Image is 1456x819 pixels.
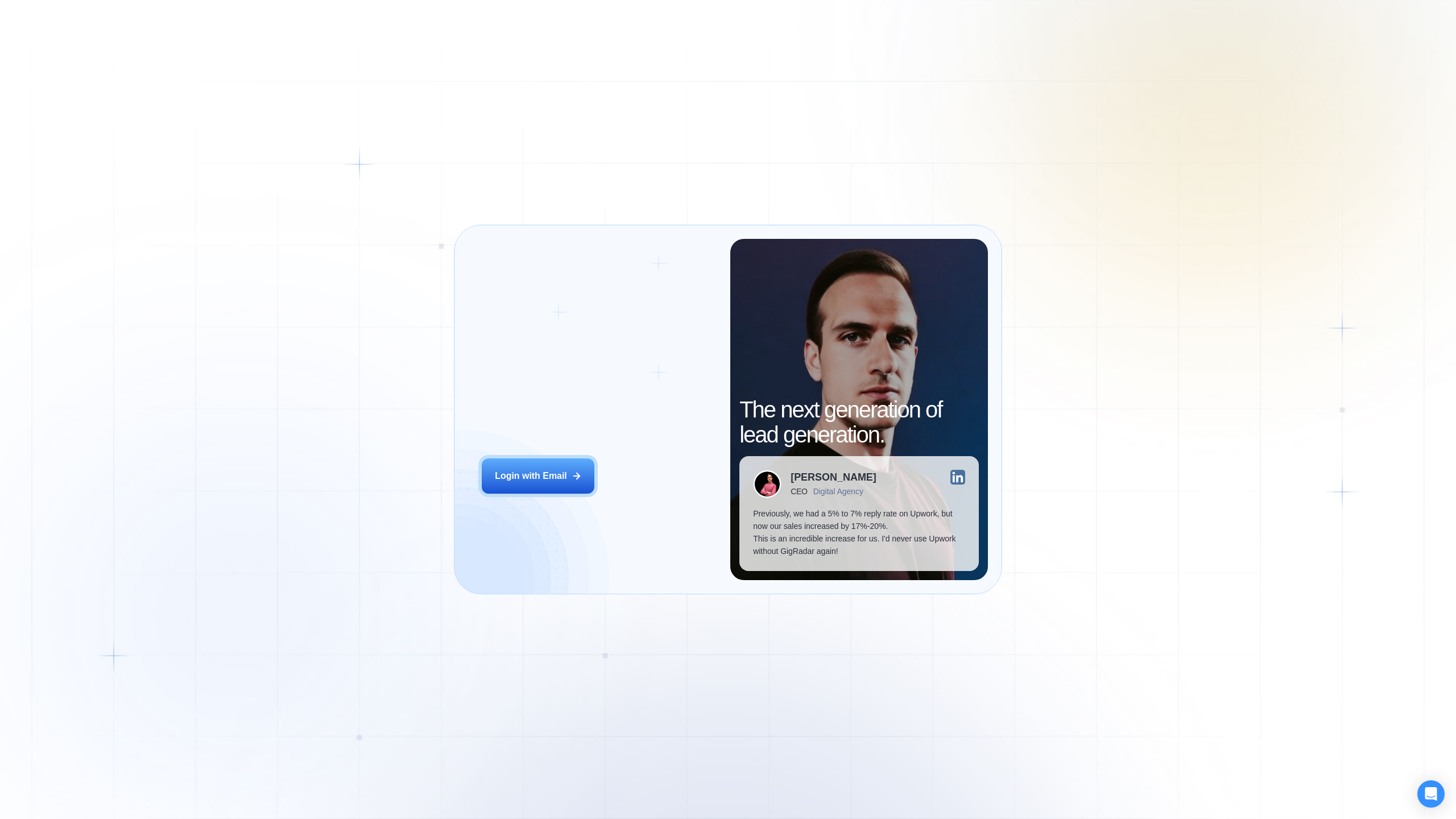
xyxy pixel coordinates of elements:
[1417,780,1445,808] div: Open Intercom Messenger
[813,487,863,496] div: Digital Agency
[495,470,567,482] div: Login with Email
[482,458,594,494] button: Login with Email
[791,472,876,482] div: [PERSON_NAME]
[753,507,965,557] p: Previously, we had a 5% to 7% reply rate on Upwork, but now our sales increased by 17%-20%. This ...
[791,487,807,496] div: CEO
[739,397,978,447] h2: The next generation of lead generation.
